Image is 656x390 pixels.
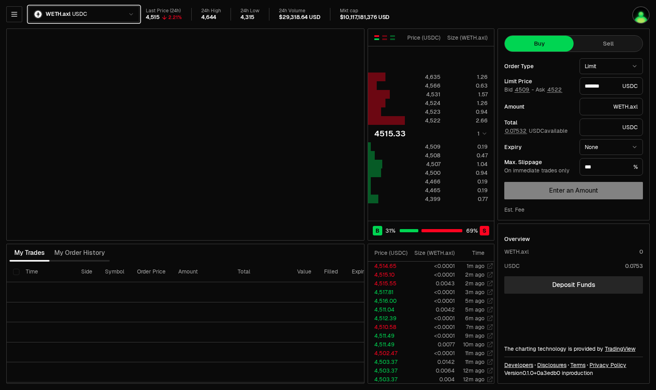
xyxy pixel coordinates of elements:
div: Price ( USDC ) [405,34,441,42]
td: 4,503.37 [368,366,408,375]
iframe: Financial Chart [7,29,364,240]
time: 3m ago [465,289,484,296]
td: <0.0001 [408,262,455,270]
span: 0a3edb081814ace78cad5ecc1a2a617a2f261918 [537,369,560,377]
th: Side [75,262,99,282]
div: 4,635 [405,73,441,81]
button: Select all [13,269,19,275]
div: WETH.axl [580,98,643,115]
time: 12m ago [463,376,484,383]
div: On immediate trades only [504,167,573,174]
div: 1.26 [447,99,488,107]
td: 0.004 [408,375,455,384]
div: 4,315 [240,14,254,21]
div: Overview [504,235,530,243]
div: 4,522 [405,117,441,124]
th: Total [231,262,291,282]
button: Show Sell Orders Only [381,34,388,41]
div: 24h Low [240,8,259,14]
th: Expiry [345,262,399,282]
a: Privacy Policy [589,361,626,369]
button: Buy [505,36,574,52]
td: 4,514.65 [368,262,408,270]
td: <0.0001 [408,314,455,323]
time: 9m ago [465,332,484,339]
div: 24h High [201,8,221,14]
div: 0 [639,248,643,256]
div: 0.77 [447,195,488,203]
button: Show Buy and Sell Orders [374,34,380,41]
div: 4,523 [405,108,441,116]
time: 5m ago [465,306,484,313]
div: 24h Volume [279,8,320,14]
img: eth-white.png [34,10,42,19]
th: Amount [172,262,231,282]
a: Deposit Funds [504,276,643,294]
div: 4,509 [405,143,441,151]
time: 12m ago [463,367,484,374]
div: 0.47 [447,151,488,159]
span: S [482,227,486,235]
th: Symbol [99,262,131,282]
td: 4,511.04 [368,305,408,314]
div: 0.19 [447,143,488,151]
time: 2m ago [465,271,484,278]
td: 4,516.00 [368,296,408,305]
div: $10,117,181,376 USD [340,14,390,21]
div: 2.21% [168,14,182,21]
div: 1.57 [447,90,488,98]
time: 1m ago [467,262,484,270]
div: $29,318.64 USD [279,14,320,21]
button: 4522 [547,86,563,93]
div: Time [461,249,484,257]
time: 7m ago [466,323,484,331]
button: Limit [580,58,643,74]
td: 0.0043 [408,279,455,288]
td: 4,503.37 [368,357,408,366]
div: Total [504,120,573,125]
div: 0.19 [447,186,488,194]
div: 4,500 [405,169,441,177]
div: 4,644 [201,14,216,21]
div: Expiry [504,144,573,150]
div: 4,507 [405,160,441,168]
div: 2.66 [447,117,488,124]
div: 0.19 [447,178,488,185]
th: Time [19,262,75,282]
span: Ask [536,86,563,94]
div: 4,399 [405,195,441,203]
a: Disclosures [537,361,566,369]
button: 0.07532 [504,128,527,134]
img: Kpl-Test [632,6,650,24]
td: 4,515.55 [368,279,408,288]
span: B [376,227,379,235]
time: 6m ago [465,315,484,322]
span: USDC [72,11,87,18]
div: Order Type [504,63,573,69]
div: 4,566 [405,82,441,90]
time: 2m ago [465,280,484,287]
button: My Order History [50,245,110,261]
td: 0.0077 [408,340,455,349]
span: USDC available [504,127,568,134]
th: Filled [318,262,345,282]
div: Size ( WETH.axl ) [414,249,455,257]
td: 4,511.49 [368,331,408,340]
button: 1 [475,129,488,138]
div: USDC [580,77,643,95]
th: Value [291,262,318,282]
div: 1.04 [447,160,488,168]
button: 4509 [514,86,530,93]
span: WETH.axl [46,11,71,18]
time: 11m ago [465,358,484,365]
div: % [580,158,643,176]
div: 4,466 [405,178,441,185]
td: <0.0001 [408,323,455,331]
div: 4,508 [405,151,441,159]
td: 0.0064 [408,366,455,375]
div: USDC [504,262,520,270]
div: 4,515 [146,14,160,21]
div: Last Price (24h) [146,8,182,14]
td: 4,515.10 [368,270,408,279]
span: 69 % [466,227,478,235]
